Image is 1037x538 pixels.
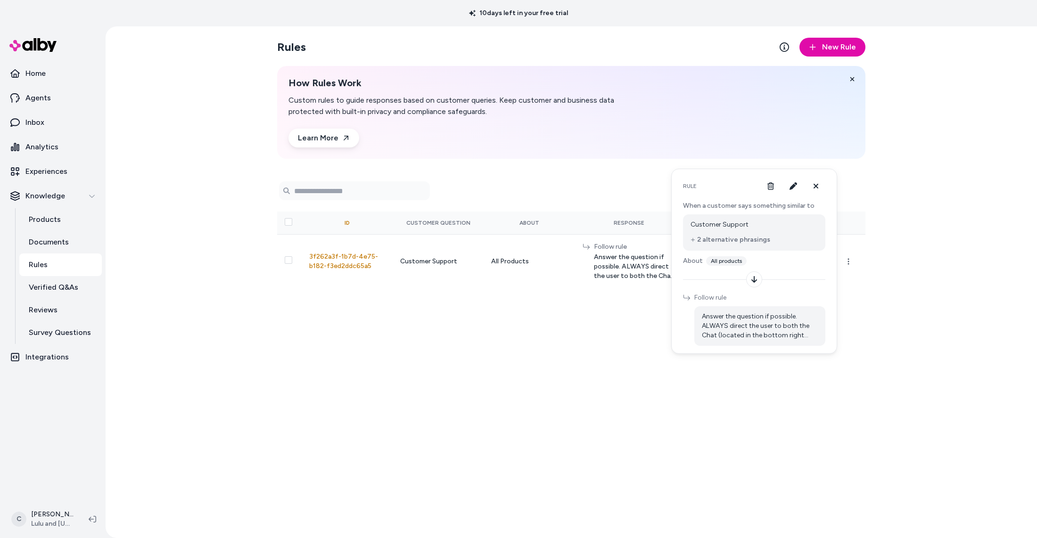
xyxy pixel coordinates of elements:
p: Documents [29,236,69,248]
a: Reviews [19,299,102,321]
a: Rules [19,253,102,276]
span: Answer the question if possible. ALWAYS direct the user to both the Chat (located in the bottom r... [594,253,675,281]
p: Analytics [25,141,58,153]
p: Home [25,68,46,79]
button: C[PERSON_NAME]Lulu and [US_STATE] [6,504,81,534]
p: 10 days left in your free trial [463,8,574,18]
p: About [683,256,825,266]
p: Reviews [29,304,58,316]
p: Agents [25,92,51,104]
a: Analytics [4,136,102,158]
div: Response [583,219,675,227]
button: 2 alternative phrasings [691,235,770,245]
span: Lulu and [US_STATE] [31,519,74,529]
span: Answer the question if possible. ALWAYS direct the user to both the Chat (located in the bottom r... [702,312,818,340]
p: When a customer says something similar to [683,201,825,211]
a: Agents [4,87,102,109]
p: Custom rules to guide responses based on customer queries. Keep customer and business data protec... [288,95,650,117]
h2: Rule [683,182,697,190]
a: Integrations [4,346,102,368]
div: Customer Question [400,219,476,227]
p: [PERSON_NAME] [31,510,74,519]
h2: Rules [277,40,306,55]
h2: How Rules Work [288,77,650,89]
a: Products [19,208,102,231]
div: ID [345,219,350,227]
img: alby Logo [9,38,57,52]
p: Survey Questions [29,327,91,338]
a: Home [4,62,102,85]
span: Customer Support [400,257,457,265]
p: Integrations [25,351,69,363]
button: Select row [285,256,292,264]
a: Verified Q&As [19,276,102,299]
p: Knowledge [25,190,65,202]
div: Follow rule [594,242,675,252]
p: Rules [29,259,48,270]
a: Learn More [288,129,359,147]
a: Experiences [4,160,102,183]
span: 3f262a3f-1b7d-4e75-b182-f3ed2ddc65a5 [309,253,378,270]
p: Inbox [25,117,44,128]
a: Inbox [4,111,102,134]
p: Experiences [25,166,67,177]
div: All products [706,256,747,266]
button: Select all [285,218,292,226]
button: New Rule [799,38,865,57]
span: C [11,512,26,527]
div: About [491,219,567,227]
div: Follow rule [694,293,825,302]
p: Verified Q&As [29,282,78,293]
a: Survey Questions [19,321,102,344]
span: New Rule [822,41,856,53]
p: Products [29,214,61,225]
p: Customer Support [691,220,818,229]
div: All Products [491,257,567,266]
button: Knowledge [4,185,102,207]
a: Documents [19,231,102,253]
